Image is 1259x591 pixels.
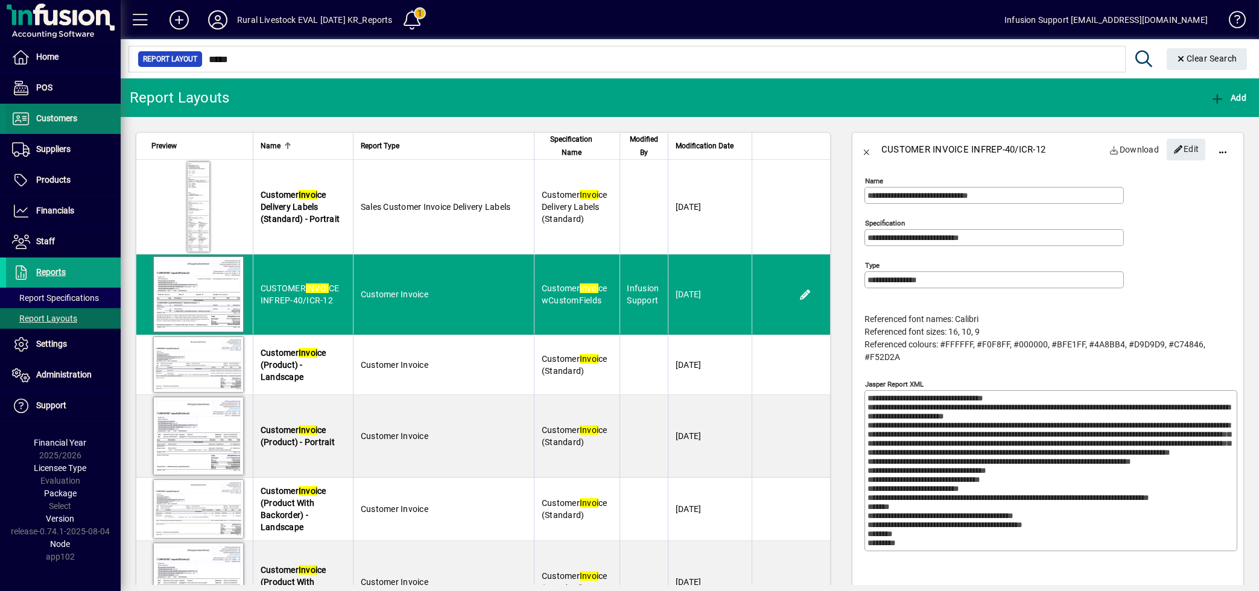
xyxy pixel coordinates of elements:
a: Staff [6,227,121,257]
button: Profile [198,9,237,31]
a: Report Specifications [6,288,121,308]
span: POS [36,83,52,92]
span: Download [1109,140,1159,159]
a: Home [6,42,121,72]
span: Customer Invoice [361,577,428,587]
em: Invoi [299,565,317,575]
a: POS [6,73,121,103]
em: Invoi [580,425,598,435]
span: Customer ce wCustomFields [542,283,607,305]
a: Suppliers [6,134,121,165]
span: Customer Invoice [361,504,428,514]
td: [DATE] [668,478,752,541]
a: Report Layouts [6,308,121,329]
span: Administration [36,370,92,379]
em: Invoi [299,190,317,200]
span: Staff [36,236,55,246]
span: Settings [36,339,67,349]
span: Report Specifications [12,293,99,303]
td: [DATE] [668,254,752,335]
span: Version [46,514,75,523]
span: Node [51,539,71,549]
a: Administration [6,360,121,390]
span: Referenced font sizes: 16, 10, 9 [864,327,980,337]
span: Products [36,175,71,185]
mat-label: Jasper Report XML [865,380,924,388]
span: Customer Invoice [361,431,428,441]
span: Package [44,488,77,498]
mat-label: Name [865,177,883,185]
mat-label: Type [865,261,880,270]
span: Home [36,52,59,62]
em: Invoi [299,348,317,358]
a: Financials [6,196,121,226]
button: More options [1208,135,1237,164]
span: Reports [36,267,66,277]
span: CUSTOMER CE INFREP-40/ICR-12 [261,283,340,305]
em: Invoi [299,425,317,435]
span: Referenced colours: #FFFFFF, #F0F8FF, #000000, #BFE1FF, #4A8BB4, #D9D9D9, #C74846, #F52D2A [864,340,1205,362]
span: Customer ce Delivery Labels (Standard) - Portrait [261,190,340,224]
a: Customers [6,104,121,134]
span: Preview [151,139,177,153]
div: Modification Date [676,139,744,153]
span: Licensee Type [34,463,87,473]
span: Edit [1173,139,1199,159]
span: Customer ce (Product) - Landscape [261,348,326,382]
button: Edit [796,285,815,304]
span: Sales Customer Invoice Delivery Labels [361,202,511,212]
div: CUSTOMER INVOICE INFREP-40/ICR-12 [881,140,1045,159]
em: Invoi [299,486,317,496]
div: Specification Name [542,133,612,159]
span: Financial Year [34,438,87,447]
em: Invoi [580,283,598,293]
em: Invoi [580,354,598,364]
span: Suppliers [36,144,71,154]
span: Modified By [627,133,661,159]
span: Report Type [361,139,399,153]
span: Customer ce (Product With Backorder) - Landscape [261,486,326,532]
em: Invoi [580,571,598,581]
span: Clear Search [1176,54,1238,63]
div: Report Layouts [130,88,230,107]
span: Customer ce (Standard) [542,498,607,520]
span: Support [36,400,66,410]
span: Customer ce (Standard) [542,354,607,376]
button: Add [160,9,198,31]
button: Back [852,135,881,164]
span: Modification Date [676,139,734,153]
a: Products [6,165,121,195]
span: Referenced font names: Calibri [864,314,978,324]
span: Customer Invoice [361,360,428,370]
span: Add [1210,93,1246,103]
button: Clear [1167,48,1248,70]
span: Financials [36,206,74,215]
div: Rural Livestock EVAL [DATE] KR_Reports [237,10,393,30]
div: Name [261,139,346,153]
td: [DATE] [668,335,752,395]
span: Report Layout [143,53,197,65]
td: [DATE] [668,395,752,478]
span: Infusion Support [627,283,659,305]
span: Customer ce (Product) - Portrait [261,425,335,447]
a: Settings [6,329,121,359]
td: [DATE] [668,160,752,254]
button: Edit [1167,139,1205,160]
a: Support [6,391,121,421]
em: Invoi [580,190,598,200]
div: Report Type [361,139,527,153]
button: Add [1207,87,1249,109]
span: Customer Invoice [361,289,428,299]
span: Report Layouts [12,314,77,323]
span: Name [261,139,281,153]
span: Customers [36,113,77,123]
span: Customer ce Delivery Labels (Standard) [542,190,607,224]
em: Invoi [580,498,598,508]
em: INVOI [306,283,329,293]
span: Specification Name [542,133,601,159]
div: Infusion Support [EMAIL_ADDRESS][DOMAIN_NAME] [1004,10,1208,30]
mat-label: Specification [865,219,905,227]
a: Knowledge Base [1220,2,1244,42]
a: Download [1105,139,1164,160]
